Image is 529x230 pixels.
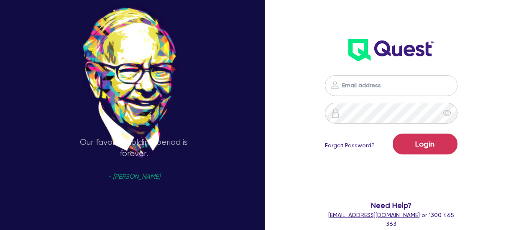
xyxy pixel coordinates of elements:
[328,212,420,218] a: [EMAIL_ADDRESS][DOMAIN_NAME]
[325,141,375,150] a: Forgot Password?
[325,200,457,211] span: Need Help?
[328,212,454,227] span: or 1300 465 363
[393,134,457,154] button: Login
[330,108,340,118] img: icon-password
[443,109,451,117] span: eye
[348,39,434,61] img: wH2k97JdezQIQAAAABJRU5ErkJggg==
[108,174,160,180] span: - [PERSON_NAME]
[330,80,340,90] img: icon-password
[325,75,457,96] input: Email address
